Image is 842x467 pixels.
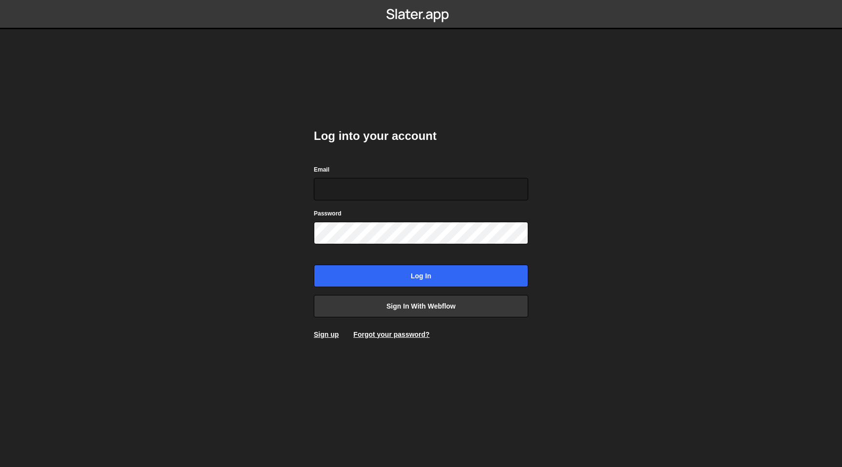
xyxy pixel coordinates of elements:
[314,165,329,175] label: Email
[314,209,342,218] label: Password
[314,128,528,144] h2: Log into your account
[314,265,528,287] input: Log in
[353,331,429,338] a: Forgot your password?
[314,331,339,338] a: Sign up
[314,295,528,317] a: Sign in with Webflow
